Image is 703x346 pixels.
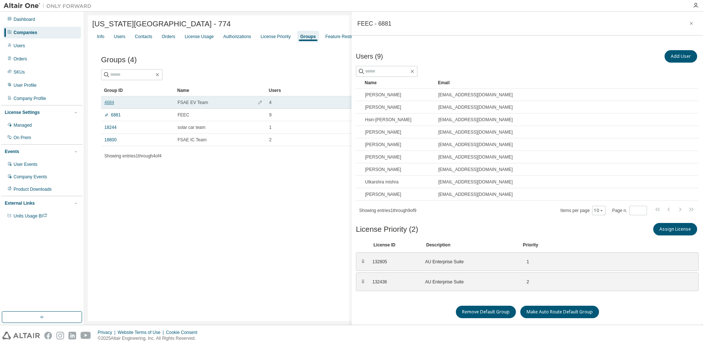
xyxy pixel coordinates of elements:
[14,161,37,167] div: User Events
[359,208,416,213] span: Showing entries 1 through 9 of 9
[104,100,114,105] a: 4684
[523,242,538,248] div: Priority
[178,124,205,130] span: solar car team
[438,92,513,98] span: [EMAIL_ADDRESS][DOMAIN_NAME]
[373,242,417,248] div: License ID
[269,124,272,130] span: 1
[438,77,680,89] div: Email
[612,206,647,215] span: Page n.
[356,225,418,234] span: License Priority (2)
[101,56,137,64] span: Groups (4)
[365,142,401,148] span: [PERSON_NAME]
[14,135,31,141] div: On Prem
[438,179,513,185] span: [EMAIL_ADDRESS][DOMAIN_NAME]
[326,34,365,40] div: Feature Restrictions
[269,85,666,96] div: Users
[361,279,365,285] div: ⠿
[438,117,513,123] span: [EMAIL_ADDRESS][DOMAIN_NAME]
[104,112,121,118] a: 6881
[438,191,513,197] span: [EMAIL_ADDRESS][DOMAIN_NAME]
[185,34,213,40] div: License Usage
[438,129,513,135] span: [EMAIL_ADDRESS][DOMAIN_NAME]
[357,21,391,26] div: FEEC - 6881
[261,34,291,40] div: License Priority
[162,34,175,40] div: Orders
[81,332,91,339] img: youtube.svg
[522,279,529,285] div: 2
[365,77,432,89] div: Name
[14,174,47,180] div: Company Events
[438,142,513,148] span: [EMAIL_ADDRESS][DOMAIN_NAME]
[361,259,365,265] div: ⠿
[178,112,189,118] span: FEEC
[365,104,401,110] span: [PERSON_NAME]
[438,104,513,110] span: [EMAIL_ADDRESS][DOMAIN_NAME]
[426,242,514,248] div: Description
[425,279,513,285] div: AU Enterprise Suite
[14,213,47,219] span: Units Usage BI
[114,34,125,40] div: Users
[5,200,35,206] div: External Links
[456,306,516,318] button: Remove Default Group
[4,2,95,10] img: Altair One
[118,330,166,335] div: Website Terms of Use
[14,122,32,128] div: Managed
[178,100,208,105] span: FSAE EV Team
[98,335,202,342] p: © 2025 Altair Engineering, Inc. All Rights Reserved.
[2,332,40,339] img: altair_logo.svg
[365,92,401,98] span: [PERSON_NAME]
[104,124,116,130] a: 18244
[438,154,513,160] span: [EMAIL_ADDRESS][DOMAIN_NAME]
[594,208,604,213] button: 10
[14,82,37,88] div: User Profile
[5,149,19,155] div: Events
[365,117,412,123] span: Hsin-[PERSON_NAME]
[14,30,37,36] div: Companies
[356,53,383,60] span: Users (9)
[5,109,40,115] div: License Settings
[365,154,401,160] span: [PERSON_NAME]
[365,129,401,135] span: [PERSON_NAME]
[365,167,401,172] span: [PERSON_NAME]
[178,137,207,143] span: FSAE IC Team
[104,137,116,143] a: 18800
[14,186,52,192] div: Product Downloads
[520,306,599,318] button: Make Auto Route Default Group
[300,34,316,40] div: Groups
[269,112,272,118] span: 9
[98,330,118,335] div: Privacy
[104,85,171,96] div: Group ID
[372,259,416,265] div: 132805
[97,34,104,40] div: Info
[269,100,272,105] span: 4
[223,34,251,40] div: Authorizations
[438,167,513,172] span: [EMAIL_ADDRESS][DOMAIN_NAME]
[561,206,606,215] span: Items per page
[14,16,35,22] div: Dashboard
[68,332,76,339] img: linkedin.svg
[269,137,272,143] span: 2
[425,259,513,265] div: AU Enterprise Suite
[372,279,416,285] div: 132436
[56,332,64,339] img: instagram.svg
[522,259,529,265] div: 1
[653,223,697,235] button: Assign License
[92,20,231,28] span: [US_STATE][GEOGRAPHIC_DATA] - 774
[104,153,161,159] span: Showing entries 1 through 4 of 4
[365,191,401,197] span: [PERSON_NAME]
[14,43,25,49] div: Users
[14,56,27,62] div: Orders
[14,69,25,75] div: SKUs
[14,96,46,101] div: Company Profile
[177,85,263,96] div: Name
[665,50,697,63] button: Add User
[166,330,201,335] div: Cookie Consent
[135,34,152,40] div: Contacts
[365,179,398,185] span: Utkarshra mishra
[44,332,52,339] img: facebook.svg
